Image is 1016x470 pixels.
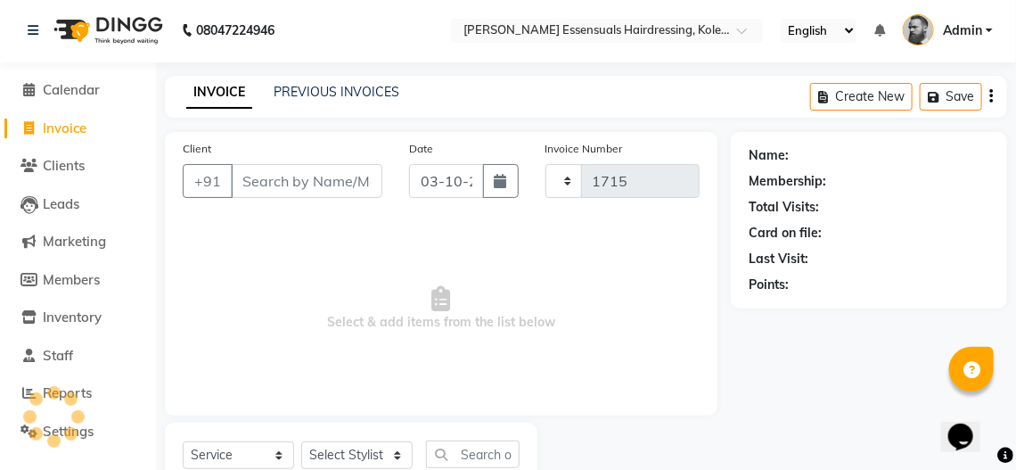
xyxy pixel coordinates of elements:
span: Admin [943,21,982,40]
a: Marketing [4,232,152,252]
button: +91 [183,164,233,198]
span: Members [43,271,100,288]
a: Clients [4,156,152,177]
span: Staff [43,347,73,364]
span: Reports [43,384,92,401]
div: Name: [749,146,789,165]
label: Invoice Number [545,141,623,157]
a: Invoice [4,119,152,139]
input: Search by Name/Mobile/Email/Code [231,164,382,198]
a: PREVIOUS INVOICES [274,84,399,100]
a: Calendar [4,80,152,101]
iframe: chat widget [941,399,998,452]
span: Select & add items from the list below [183,219,700,398]
a: Reports [4,383,152,404]
span: Calendar [43,81,100,98]
label: Client [183,141,211,157]
span: Marketing [43,233,106,250]
a: Members [4,270,152,291]
span: Invoice [43,120,86,136]
b: 08047224946 [196,5,274,55]
span: Inventory [43,309,102,326]
img: logo [45,5,168,55]
div: Total Visits: [749,198,819,217]
button: Save [920,83,982,111]
button: Create New [810,83,913,111]
input: Search or Scan [426,441,520,468]
div: Points: [749,276,789,294]
a: Leads [4,194,152,215]
span: Clients [43,157,85,174]
a: Staff [4,346,152,367]
label: Date [409,141,433,157]
div: Card on file: [749,224,822,243]
a: Settings [4,422,152,442]
div: Membership: [749,172,826,191]
div: Last Visit: [749,250,808,268]
a: INVOICE [186,77,252,109]
a: Inventory [4,308,152,328]
span: Leads [43,195,79,212]
img: Admin [903,14,934,45]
